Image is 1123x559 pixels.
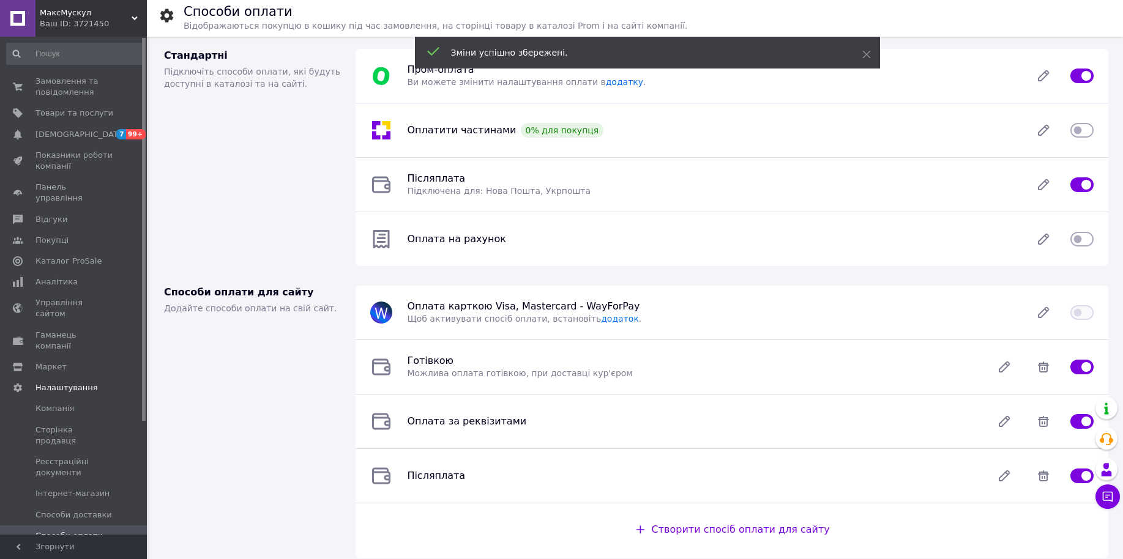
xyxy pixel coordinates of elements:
[35,150,113,172] span: Показники роботи компанії
[35,382,98,393] span: Налаштування
[164,303,337,313] span: Додайте способи оплати на свій сайт.
[407,64,474,75] span: Пром-оплата
[407,77,646,87] span: Ви можете змінити налаштування оплати в .
[35,76,113,98] span: Замовлення та повідомлення
[521,123,604,138] div: 0% для покупця
[164,50,228,61] span: Стандартні
[35,488,110,499] span: Інтернет-магазин
[1095,484,1120,509] button: Чат з покупцем
[635,523,830,537] div: Створити спосіб оплати для сайту
[35,256,102,267] span: Каталог ProSale
[184,21,687,31] span: Відображаються покупцю в кошику під час замовлення, на сторінці товару в каталозі Prom і на сайті...
[407,355,453,366] span: Готівкою
[116,129,126,139] span: 7
[126,129,146,139] span: 99+
[35,129,126,140] span: [DEMOGRAPHIC_DATA]
[35,297,113,319] span: Управління сайтом
[35,330,113,352] span: Гаманець компанії
[35,235,69,246] span: Покупці
[6,43,144,65] input: Пошук
[407,415,526,427] span: Оплата за реквізитами
[35,108,113,119] span: Товари та послуги
[407,368,633,378] span: Можлива оплата готівкою, при доставці кур'єром
[451,46,832,59] div: Зміни успішно збережені.
[35,530,103,541] span: Способи оплати
[35,361,67,372] span: Маркет
[40,18,147,29] div: Ваш ID: 3721450
[164,286,314,298] span: Способи оплати для сайту
[35,214,67,225] span: Відгуки
[40,7,132,18] span: МаксМускул
[407,124,516,136] span: Оплатити частинами
[35,276,78,287] span: Аналітика
[35,182,113,204] span: Панель управління
[407,186,591,196] span: Підключена для: Нова Пошта, Укрпошта
[35,456,113,478] span: Реєстраційні документи
[407,300,640,312] span: Оплата карткою Visa, Mastercard - WayForPay
[407,172,465,184] span: Післяплата
[184,4,293,19] h1: Способи оплати
[606,77,643,87] a: додатку
[35,403,74,414] span: Компанія
[652,524,830,535] span: Створити спосіб оплати для сайту
[601,314,639,324] a: додаток
[35,509,112,520] span: Способи доставки
[35,424,113,446] span: Сторінка продавця
[407,470,465,481] span: Післяплата
[407,233,506,245] span: Оплата на рахунок
[407,314,641,324] span: Щоб активувати спосіб оплати, встановіть .
[164,67,340,89] span: Підключіть способи оплати, які будуть доступні в каталозі та на сайті.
